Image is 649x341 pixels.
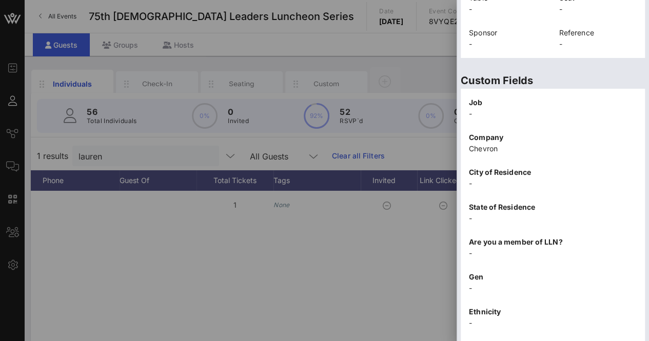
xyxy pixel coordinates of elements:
[469,317,637,329] p: -
[469,271,637,283] p: Gen
[469,213,637,224] p: -
[469,283,637,294] p: -
[559,38,637,50] p: -
[469,143,637,154] p: Chevron
[469,108,637,119] p: -
[469,132,637,143] p: Company
[469,248,637,259] p: -
[469,97,637,108] p: Job
[469,178,637,189] p: -
[469,236,637,248] p: Are you a member of LLN?
[469,167,637,178] p: City of Residence
[469,27,547,38] p: Sponsor
[469,202,637,213] p: State of Residence
[559,27,637,38] p: Reference
[469,4,547,15] p: -
[559,4,637,15] p: -
[461,72,645,89] p: Custom Fields
[469,306,637,317] p: Ethnicity
[469,38,547,50] p: -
